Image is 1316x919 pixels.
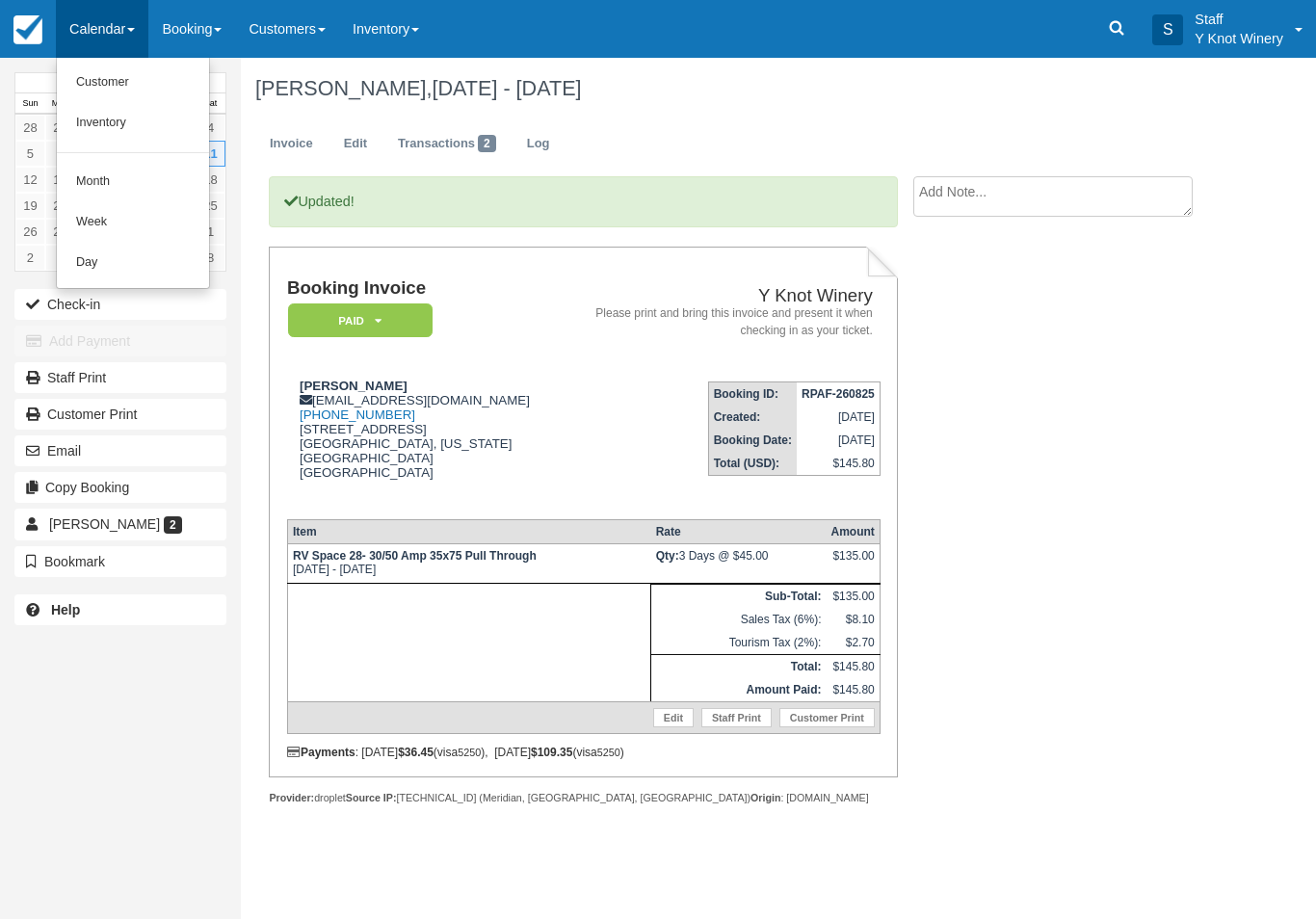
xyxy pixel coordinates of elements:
[57,162,209,202] a: Month
[57,202,209,243] a: Week
[57,63,209,103] a: Customer
[56,58,210,289] ul: Calendar
[57,103,209,144] a: Inventory
[57,243,209,283] a: Day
